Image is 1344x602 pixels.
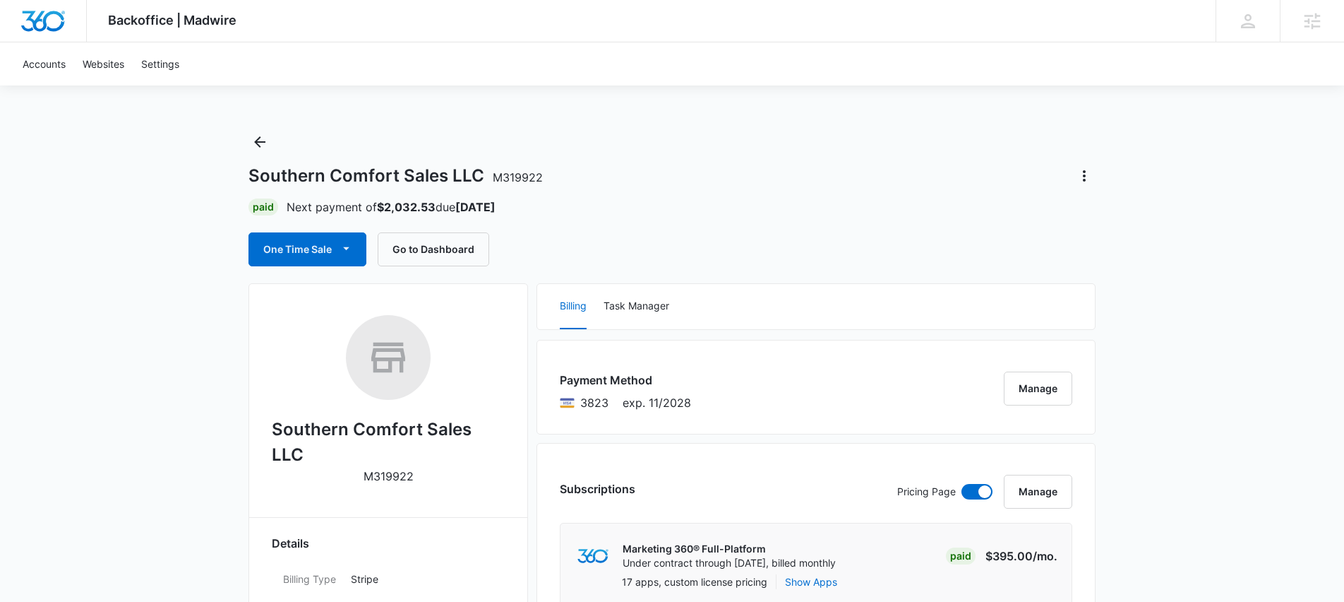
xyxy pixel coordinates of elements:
[1033,549,1057,563] span: /mo.
[560,480,635,497] h3: Subscriptions
[1004,372,1072,406] button: Manage
[493,170,543,184] span: M319922
[283,572,340,586] dt: Billing Type
[272,417,505,468] h2: Southern Comfort Sales LLC
[623,542,836,556] p: Marketing 360® Full-Platform
[560,284,587,329] button: Billing
[897,484,956,500] p: Pricing Page
[248,165,543,187] h1: Southern Comfort Sales LLC
[455,200,496,214] strong: [DATE]
[287,199,496,216] p: Next payment of due
[1073,165,1096,187] button: Actions
[622,574,767,589] p: 17 apps, custom license pricing
[248,199,278,216] div: Paid
[14,42,74,85] a: Accounts
[1004,475,1072,509] button: Manage
[604,284,669,329] button: Task Manager
[623,394,691,411] span: exp. 11/2028
[985,548,1057,565] p: $395.00
[272,535,309,552] span: Details
[133,42,188,85] a: Settings
[108,13,236,28] span: Backoffice | Madwire
[946,548,976,565] div: Paid
[560,372,691,389] h3: Payment Method
[378,232,489,266] button: Go to Dashboard
[623,556,836,570] p: Under contract through [DATE], billed monthly
[785,574,837,589] button: Show Apps
[248,232,366,266] button: One Time Sale
[577,549,608,564] img: marketing360Logo
[74,42,133,85] a: Websites
[351,572,493,586] p: Stripe
[377,200,436,214] strong: $2,032.53
[248,131,271,153] button: Back
[364,468,414,485] p: M319922
[580,394,608,411] span: Visa ending with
